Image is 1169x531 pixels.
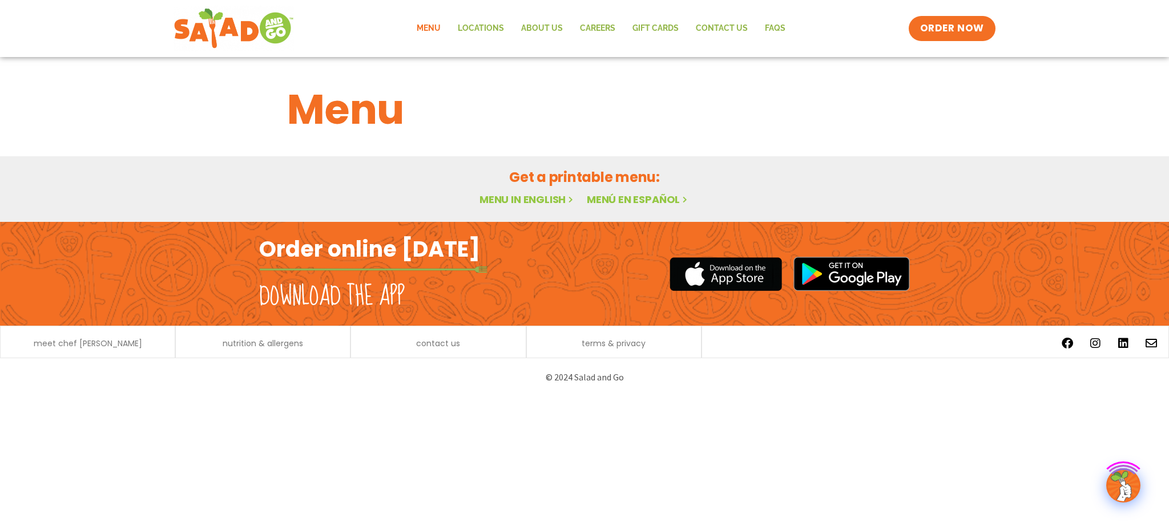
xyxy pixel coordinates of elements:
a: Careers [571,15,624,42]
span: ORDER NOW [920,22,984,35]
a: Locations [449,15,513,42]
img: fork [259,266,487,273]
a: Contact Us [687,15,756,42]
a: Menu in English [479,192,575,206]
a: About Us [513,15,571,42]
nav: Menu [408,15,794,42]
a: FAQs [756,15,794,42]
a: terms & privacy [582,339,646,347]
a: nutrition & allergens [223,339,303,347]
img: new-SAG-logo-768×292 [174,6,294,51]
img: appstore [670,256,782,293]
img: google_play [793,257,910,291]
a: Menú en español [587,192,690,206]
h1: Menu [287,79,882,140]
p: © 2024 Salad and Go [265,370,904,385]
h2: Get a printable menu: [287,167,882,187]
a: meet chef [PERSON_NAME] [34,339,142,347]
a: Menu [408,15,449,42]
h2: Order online [DATE] [259,235,480,263]
a: GIFT CARDS [624,15,687,42]
a: ORDER NOW [909,16,995,41]
h2: Download the app [259,281,405,313]
a: contact us [416,339,460,347]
